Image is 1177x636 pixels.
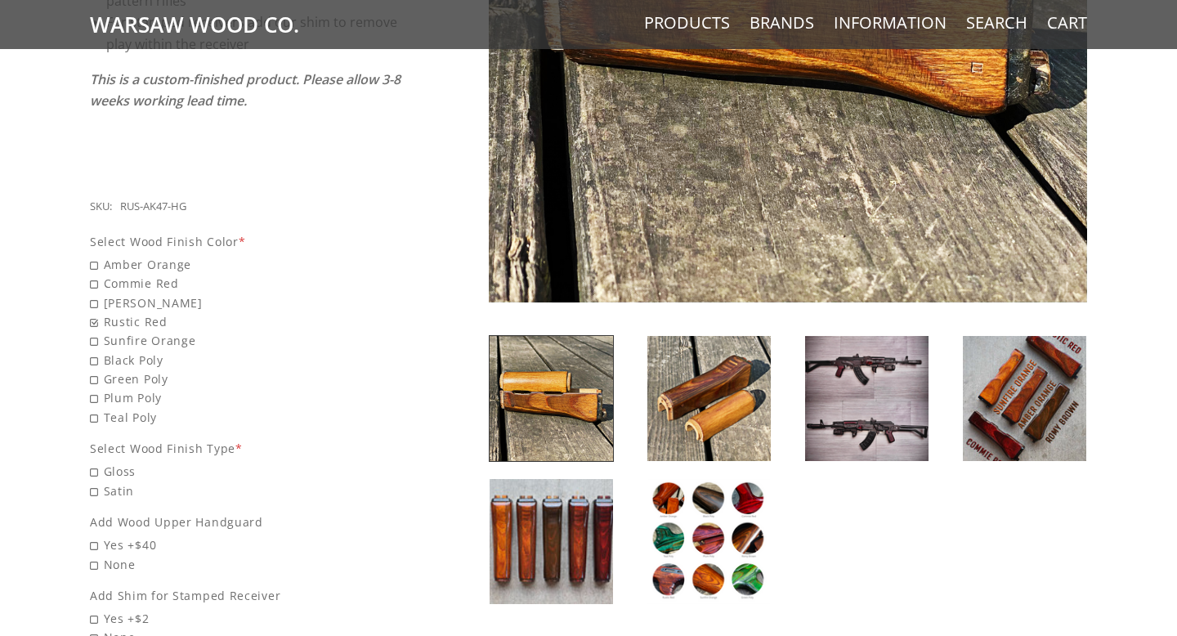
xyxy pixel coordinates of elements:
span: Yes +$2 [90,609,403,628]
a: Search [966,12,1027,34]
a: Products [644,12,730,34]
span: [PERSON_NAME] [90,293,403,312]
a: Brands [750,12,814,34]
span: Rustic Red [90,312,403,331]
img: Russian AK47 Handguard [963,336,1086,461]
em: This is a custom-finished product. Please allow 3-8 weeks working lead time. [90,70,401,110]
div: Add Wood Upper Handguard [90,513,403,531]
img: Russian AK47 Handguard [805,336,929,461]
span: Teal Poly [90,408,403,427]
span: Commie Red [90,274,403,293]
div: SKU: [90,198,112,216]
span: None [90,555,403,574]
span: Green Poly [90,370,403,388]
img: Russian AK47 Handguard [647,479,771,604]
img: Russian AK47 Handguard [490,336,613,461]
div: Select Wood Finish Color [90,232,403,251]
span: Sunfire Orange [90,331,403,350]
div: RUS-AK47-HG [120,198,186,216]
a: Information [834,12,947,34]
span: Black Poly [90,351,403,370]
span: Plum Poly [90,388,403,407]
a: Cart [1047,12,1087,34]
div: Add Shim for Stamped Receiver [90,586,403,605]
img: Russian AK47 Handguard [647,336,771,461]
div: Select Wood Finish Type [90,439,403,458]
span: Yes +$40 [90,535,403,554]
span: Satin [90,481,403,500]
span: For stamped receivers add our shim to remove play within the receiver [106,13,397,53]
img: Russian AK47 Handguard [490,479,613,604]
span: Amber Orange [90,255,403,274]
span: Gloss [90,462,403,481]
